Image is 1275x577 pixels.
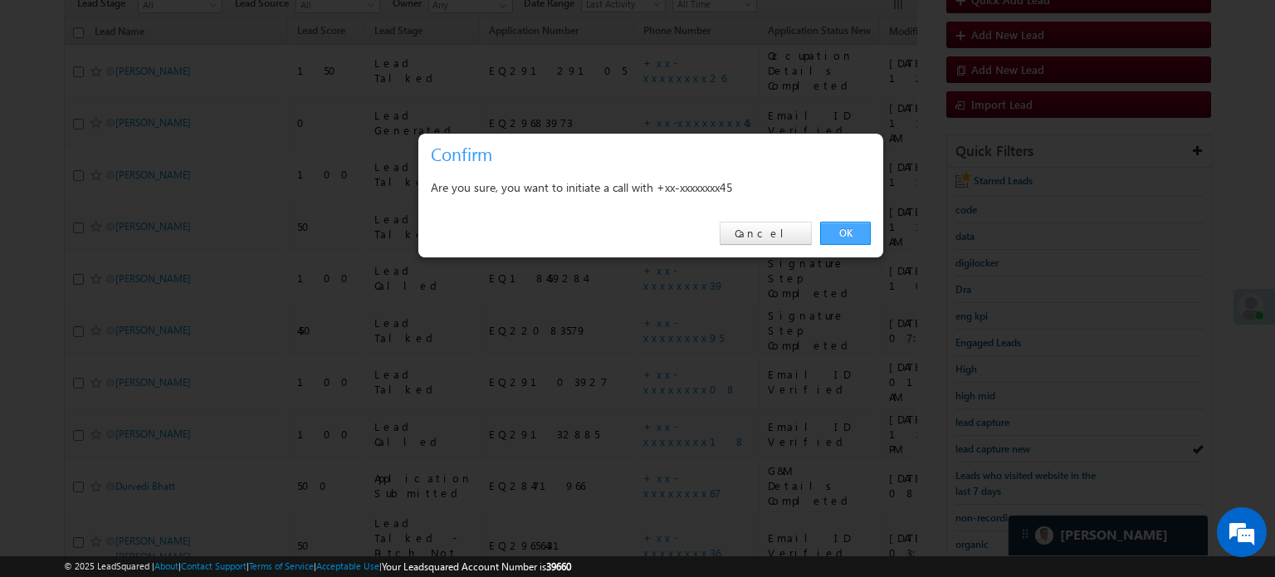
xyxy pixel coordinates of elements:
[272,8,312,48] div: Minimize live chat window
[431,177,871,198] div: Are you sure, you want to initiate a call with +xx-xxxxxxxx45
[382,560,571,573] span: Your Leadsquared Account Number is
[431,139,877,169] h3: Confirm
[22,154,303,438] textarea: Type your message and click 'Submit'
[181,560,247,571] a: Contact Support
[720,222,812,245] a: Cancel
[820,222,871,245] a: OK
[249,560,314,571] a: Terms of Service
[28,87,70,109] img: d_60004797649_company_0_60004797649
[86,87,279,109] div: Leave a message
[243,452,301,474] em: Submit
[546,560,571,573] span: 39660
[64,559,571,575] span: © 2025 LeadSquared | | | | |
[154,560,178,571] a: About
[316,560,379,571] a: Acceptable Use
